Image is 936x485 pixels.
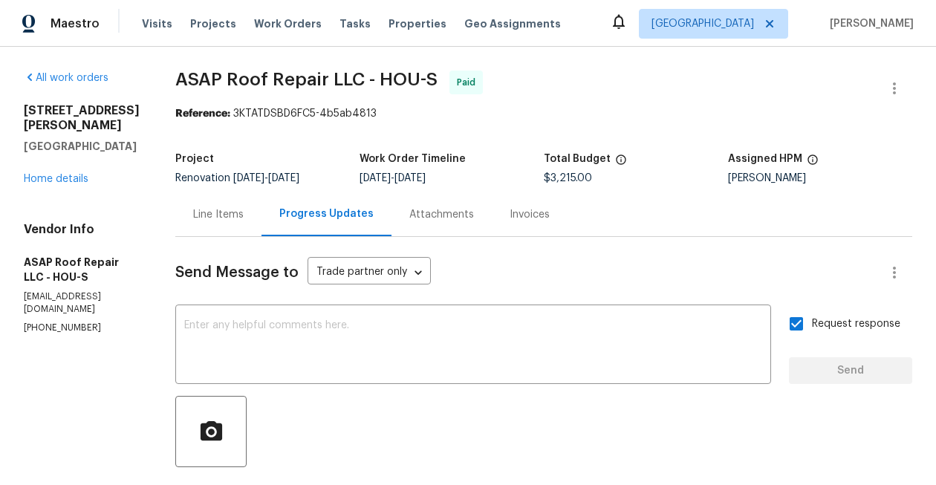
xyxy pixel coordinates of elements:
[24,73,108,83] a: All work orders
[389,16,446,31] span: Properties
[339,19,371,29] span: Tasks
[409,207,474,222] div: Attachments
[175,108,230,119] b: Reference:
[728,154,802,164] h5: Assigned HPM
[51,16,100,31] span: Maestro
[268,173,299,183] span: [DATE]
[24,322,140,334] p: [PHONE_NUMBER]
[651,16,754,31] span: [GEOGRAPHIC_DATA]
[233,173,264,183] span: [DATE]
[254,16,322,31] span: Work Orders
[308,261,431,285] div: Trade partner only
[394,173,426,183] span: [DATE]
[544,154,611,164] h5: Total Budget
[190,16,236,31] span: Projects
[142,16,172,31] span: Visits
[807,154,819,173] span: The hpm assigned to this work order.
[824,16,914,31] span: [PERSON_NAME]
[360,173,391,183] span: [DATE]
[360,173,426,183] span: -
[175,154,214,164] h5: Project
[175,265,299,280] span: Send Message to
[24,290,140,316] p: [EMAIL_ADDRESS][DOMAIN_NAME]
[457,75,481,90] span: Paid
[360,154,466,164] h5: Work Order Timeline
[24,174,88,184] a: Home details
[279,206,374,221] div: Progress Updates
[193,207,244,222] div: Line Items
[175,173,299,183] span: Renovation
[175,71,438,88] span: ASAP Roof Repair LLC - HOU-S
[233,173,299,183] span: -
[464,16,561,31] span: Geo Assignments
[510,207,550,222] div: Invoices
[615,154,627,173] span: The total cost of line items that have been proposed by Opendoor. This sum includes line items th...
[24,222,140,237] h4: Vendor Info
[24,255,140,284] h5: ASAP Roof Repair LLC - HOU-S
[175,106,912,121] div: 3KTATDSBD6FC5-4b5ab4813
[24,103,140,133] h2: [STREET_ADDRESS][PERSON_NAME]
[728,173,912,183] div: [PERSON_NAME]
[24,139,140,154] h5: [GEOGRAPHIC_DATA]
[812,316,900,332] span: Request response
[544,173,592,183] span: $3,215.00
